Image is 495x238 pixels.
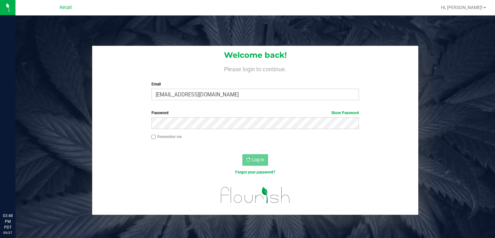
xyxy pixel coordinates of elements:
span: Password [151,111,169,115]
span: Log In [252,157,264,162]
input: Remember me [151,135,156,139]
label: Email [151,81,359,87]
a: Forgot your password? [235,170,275,174]
p: 09/27 [3,230,13,235]
img: flourish_logo.svg [215,182,296,208]
h1: Welcome back! [92,51,418,59]
span: Retail [60,5,72,10]
label: Remember me [151,134,182,140]
p: 03:48 PM PDT [3,213,13,230]
a: Show Password [331,111,359,115]
button: Log In [242,154,268,166]
h4: Please login to continue. [92,64,418,72]
span: Hi, [PERSON_NAME]! [441,5,483,10]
